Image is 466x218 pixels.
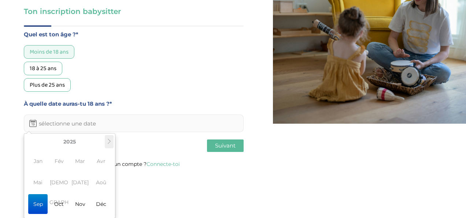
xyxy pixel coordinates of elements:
[147,161,180,167] a: Connecte-toi
[24,6,244,17] h3: Ton inscription babysitter
[70,194,90,214] span: Nov
[70,172,90,192] span: [DATE]
[49,151,69,171] span: Fév
[24,99,244,109] label: À quelle date auras-tu 18 ans ?*
[70,151,90,171] span: Mar
[215,142,236,149] span: Suivant
[28,151,48,171] span: Jan
[92,172,111,192] span: Aoû
[92,194,111,214] span: Déc
[24,159,244,169] p: Tu as déjà un compte ?
[24,115,244,132] input: sélectionne une date
[49,172,69,192] span: [DEMOGRAPHIC_DATA]
[207,139,244,152] button: Suivant
[24,78,71,92] div: Plus de 25 ans
[34,135,105,148] th: 2025
[24,62,62,75] div: 18 à 25 ans
[28,172,48,192] span: Mai
[24,30,244,39] label: Quel est ton âge ?*
[28,194,48,214] span: Sep
[49,194,69,214] span: Oct
[92,151,111,171] span: Avr
[24,45,74,59] div: Moins de 18 ans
